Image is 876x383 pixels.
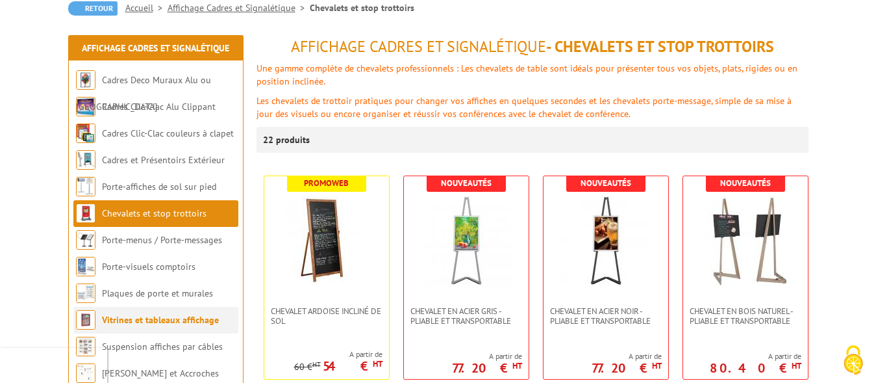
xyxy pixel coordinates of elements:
b: Nouveautés [720,178,771,189]
a: Cadres et Présentoirs Extérieur [102,154,225,166]
img: Chevalet en bois naturel - Pliable et transportable [700,196,791,287]
span: Chevalet Ardoise incliné de sol [271,306,382,326]
li: Chevalets et stop trottoirs [310,1,414,14]
a: Cadres Clic-Clac Alu Clippant [102,101,216,112]
a: Retour [68,1,118,16]
a: Cadres Clic-Clac couleurs à clapet [102,127,234,139]
p: 77.20 € [592,364,662,372]
span: A partir de [294,349,382,360]
sup: HT [312,360,321,369]
p: 54 € [323,362,382,370]
p: 60 € [294,362,321,372]
a: Chevalet en Acier gris - Pliable et transportable [404,306,529,326]
img: Cookies (fenêtre modale) [837,344,870,376]
span: Les chevalets de trottoir pratiques pour changer vos affiches en quelques secondes et les chevale... [257,95,792,120]
a: Affichage Cadres et Signalétique [168,2,310,14]
p: 77.20 € [452,364,522,372]
img: Porte-menus / Porte-messages [76,230,95,250]
span: Chevalet en Acier gris - Pliable et transportable [410,306,522,326]
img: Cadres Clic-Clac couleurs à clapet [76,124,95,143]
sup: HT [512,360,522,371]
img: Porte-visuels comptoirs [76,257,95,276]
sup: HT [373,358,382,369]
p: 22 produits [263,127,312,153]
a: Chevalet en bois naturel - Pliable et transportable [683,306,808,326]
img: Suspension affiches par câbles [76,337,95,356]
a: Plaques de porte et murales [102,287,213,299]
h1: - Chevalets et stop trottoirs [257,38,808,55]
a: Suspension affiches par câbles [102,341,223,352]
img: Chevalet Ardoise incliné de sol [281,196,372,287]
span: Chevalet en bois naturel - Pliable et transportable [690,306,801,326]
span: A partir de [710,351,801,362]
img: Plaques de porte et murales [76,284,95,303]
img: Chevalet en Acier noir - Pliable et transportable [560,196,651,287]
span: A partir de [452,351,522,362]
a: Cadres Deco Muraux Alu ou [GEOGRAPHIC_DATA] [76,74,211,112]
p: 80.40 € [710,364,801,372]
a: Porte-affiches de sol sur pied [102,181,216,192]
span: Affichage Cadres et Signalétique [291,36,546,57]
a: Chevalet Ardoise incliné de sol [264,306,389,326]
sup: HT [792,360,801,371]
a: Chevalets et stop trottoirs [102,207,206,219]
img: Porte-affiches de sol sur pied [76,177,95,196]
span: Une gamme complète de chevalets professionnels : Les chevalets de table sont idéals pour présente... [257,62,797,87]
a: Chevalet en Acier noir - Pliable et transportable [544,306,668,326]
img: Vitrines et tableaux affichage [76,310,95,330]
span: A partir de [592,351,662,362]
b: Nouveautés [441,178,492,189]
a: Vitrines et tableaux affichage [102,314,219,326]
sup: HT [652,360,662,371]
button: Cookies (fenêtre modale) [831,339,876,383]
a: Accueil [125,2,168,14]
a: Porte-visuels comptoirs [102,261,195,272]
a: Affichage Cadres et Signalétique [82,42,229,54]
a: Porte-menus / Porte-messages [102,234,222,246]
img: Chevalet en Acier gris - Pliable et transportable [421,196,512,287]
img: Cadres Deco Muraux Alu ou Bois [76,70,95,90]
span: Chevalet en Acier noir - Pliable et transportable [550,306,662,326]
b: Nouveautés [581,178,631,189]
img: Cadres et Présentoirs Extérieur [76,150,95,170]
b: Promoweb [304,178,349,189]
img: Chevalets et stop trottoirs [76,204,95,223]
